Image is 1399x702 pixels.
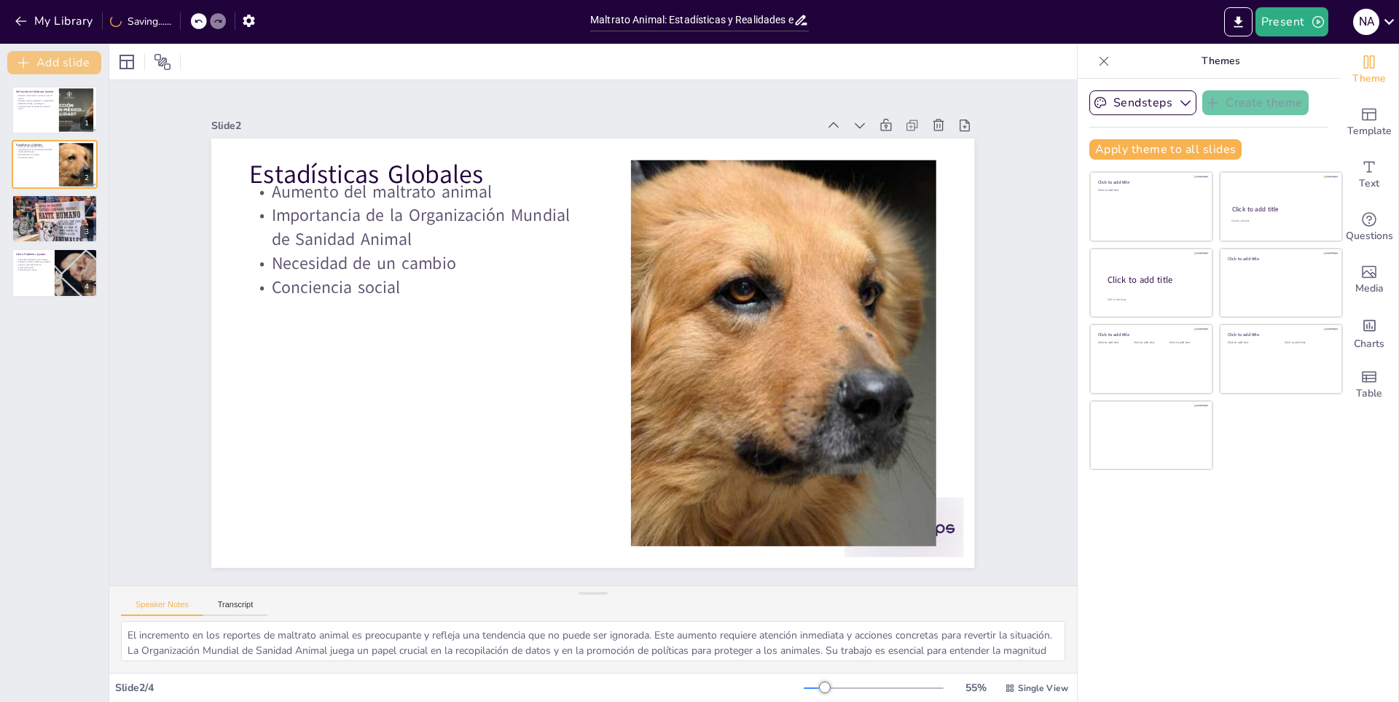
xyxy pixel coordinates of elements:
[80,280,93,293] div: 4
[80,171,93,184] div: 2
[1098,189,1202,192] div: Click to add text
[16,202,93,205] p: Normalización de la violencia
[115,50,138,74] div: Layout
[1098,341,1131,345] div: Click to add text
[16,269,50,272] p: Cada esfuerzo cuenta
[16,208,93,211] p: Necesidad de un enfoque integral
[203,600,268,616] button: Transcript
[1356,386,1382,402] span: Table
[121,600,203,616] button: Speaker Notes
[16,145,55,148] p: Aumento del maltrato animal
[1098,332,1202,338] div: Click to add title
[1347,123,1392,139] span: Template
[16,197,93,201] p: Impacto en la Sociedad
[115,681,804,695] div: Slide 2 / 4
[16,100,55,103] p: Maltrato incluye negligencia y explotación
[211,119,817,133] div: Slide 2
[154,53,171,71] span: Position
[1353,9,1379,35] div: N A
[250,157,593,192] p: Estadísticas Globales
[1089,90,1196,115] button: Sendsteps
[12,195,98,243] div: 3
[16,261,50,264] p: Educación sobre cuidado responsable
[1232,205,1329,214] div: Click to add title
[1340,359,1398,411] div: Add a table
[1340,149,1398,201] div: Add text boxes
[1255,7,1328,36] button: Present
[1108,298,1199,302] div: Click to add body
[16,102,55,105] p: [MEDICAL_DATA] y psicológico
[1352,71,1386,87] span: Theme
[250,204,593,251] p: Importancia de la Organización Mundial de Sanidad Animal
[1228,255,1332,261] div: Click to add title
[11,9,99,33] button: My Library
[1169,341,1202,345] div: Click to add text
[12,140,98,188] div: 2
[250,275,593,299] p: Conciencia social
[1134,341,1167,345] div: Click to add text
[1359,176,1379,192] span: Text
[80,225,93,238] div: 3
[250,180,593,204] p: Aumento del maltrato animal
[1340,306,1398,359] div: Add charts and graphs
[16,153,55,156] p: Necesidad de un cambio
[1340,96,1398,149] div: Add ready made slides
[1018,682,1068,694] span: Single View
[590,9,793,31] input: Insert title
[1340,44,1398,96] div: Change the overall theme
[16,147,55,152] p: Importancia de la Organización Mundial de Sanidad Animal
[1098,179,1202,185] div: Click to add title
[1340,201,1398,254] div: Get real-time input from your audience
[1285,341,1331,345] div: Click to add text
[1089,139,1242,160] button: Apply theme to all slides
[1354,336,1384,352] span: Charts
[16,205,93,208] p: Indicador de problemas sociales
[16,105,55,110] p: Importancia de la educación sobre el tema
[1202,90,1309,115] button: Create theme
[1108,274,1201,286] div: Click to add title
[1116,44,1325,79] p: Themes
[16,258,50,261] p: Fomentar la adopción de animales
[958,681,993,695] div: 55 %
[12,86,98,134] div: 1
[121,621,1065,661] textarea: El incremento en los reportes de maltrato animal es preocupante y refleja una tendencia que no pu...
[12,249,98,297] div: 4
[16,200,93,203] p: Repercusiones sociales del maltrato
[1228,332,1332,338] div: Click to add title
[110,15,171,28] div: Saving......
[16,155,55,158] p: Conciencia social
[1355,281,1384,297] span: Media
[80,117,93,130] div: 1
[16,252,50,257] p: Cómo Podemos Ayudar
[1353,7,1379,36] button: N A
[16,90,55,94] p: Definición de Maltrato Animal
[16,264,50,269] p: Apoyo a organizaciones de protección animal
[1224,7,1253,36] button: Export to PowerPoint
[1231,219,1328,223] div: Click to add text
[16,94,55,99] p: Maltrato animal abarca varias formas de abuso
[250,251,593,276] p: Necesidad de un cambio
[16,142,55,147] p: Estadísticas Globales
[1340,254,1398,306] div: Add images, graphics, shapes or video
[7,51,101,74] button: Add slide
[1346,228,1393,244] span: Questions
[1228,341,1274,345] div: Click to add text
